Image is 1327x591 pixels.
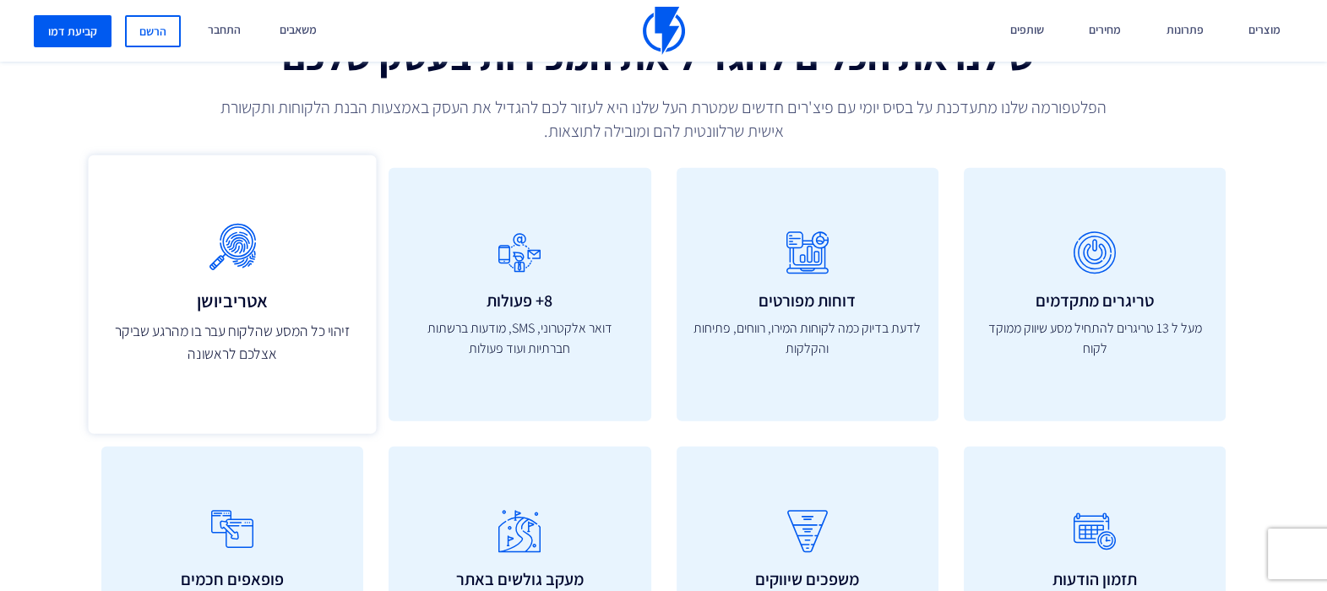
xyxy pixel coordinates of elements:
[693,570,922,588] h3: משפכים שיווקים
[106,291,357,312] h3: אטריביושן
[34,15,111,47] a: קביעת דמו
[214,95,1113,143] p: הפלטפורמה שלנו מתעדכנת על בסיס יומי עם פיצ'רים חדשים שמטרת העל שלנו היא לעזור לכם להגדיל את העסק ...
[693,318,922,359] p: לדעת בדיוק כמה לקוחות המירו, רווחים, פתיחות והקלקות
[106,321,357,366] p: זיהוי כל המסע שהלקוח עבר בו מהרגע שביקר אצלכם לראשונה
[405,570,634,588] h3: מעקב גולשים באתר
[118,570,346,588] h3: פופאפים חכמים
[405,291,634,310] h3: 8+ פעולות
[981,291,1209,310] h3: טריגרים מתקדמים
[693,291,922,310] h3: דוחות מפורטים
[405,318,634,359] p: דואר אלקטרוני, SMS, מודעות ברשתות חברתיות ועוד פעולות
[125,15,181,47] a: הרשם
[101,35,1226,79] h2: יש לנו את הכלים להגדיל את המכירות בעסק שלכם
[981,318,1209,359] p: מעל ל 13 טריגרים להתחיל מסע שיווק ממוקד לקוח
[981,570,1209,588] h3: תזמון הודעות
